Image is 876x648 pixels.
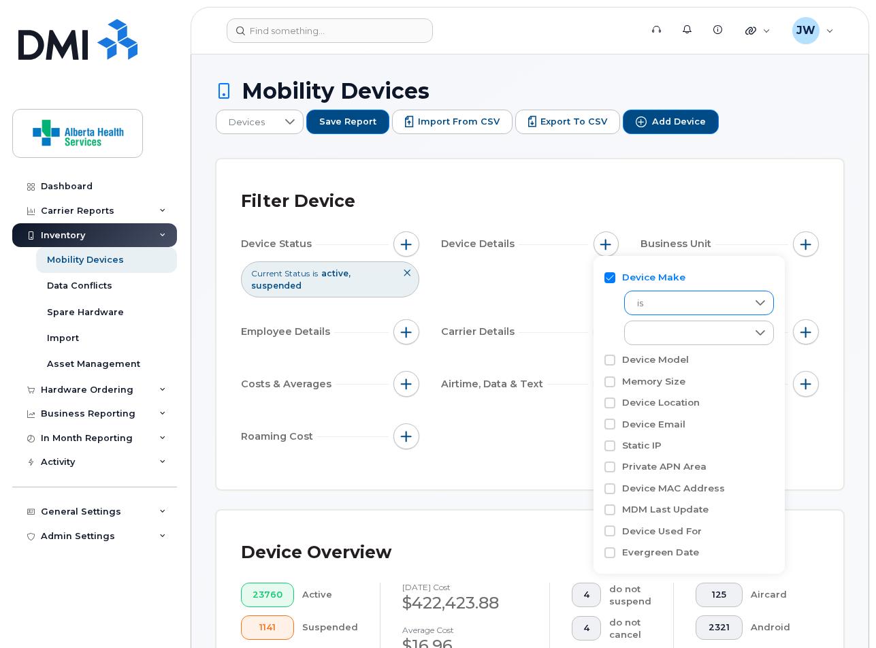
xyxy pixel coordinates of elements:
[515,110,621,134] button: Export to CSV
[418,116,500,128] span: Import from CSV
[696,583,743,607] button: 125
[540,116,607,128] span: Export to CSV
[302,615,358,640] div: Suspended
[402,592,528,615] div: $422,423.88
[392,110,513,134] button: Import from CSV
[625,291,747,316] span: is
[622,482,725,495] label: Device MAC Address
[640,237,715,251] span: Business Unit
[622,525,702,538] label: Device Used For
[251,280,302,291] span: suspended
[241,535,391,570] div: Device Overview
[572,583,601,607] button: 4
[609,583,651,608] div: do not suspend
[312,268,318,279] span: is
[622,546,699,559] label: Evergreen Date
[441,325,519,339] span: Carrier Details
[623,110,719,134] button: Add Device
[241,325,334,339] span: Employee Details
[622,418,685,431] label: Device Email
[241,377,336,391] span: Costs & Averages
[251,268,310,279] span: Current Status
[241,583,294,607] button: 23760
[622,460,707,473] label: Private APN Area
[622,353,689,366] label: Device Model
[652,116,706,128] span: Add Device
[622,439,662,452] label: Static IP
[583,589,589,600] span: 4
[707,589,731,600] span: 125
[622,375,685,388] label: Memory Size
[253,622,282,633] span: 1141
[696,615,743,640] button: 2321
[707,622,731,633] span: 2321
[441,377,547,391] span: Airtime, Data & Text
[572,616,601,641] button: 4
[441,237,519,251] span: Device Details
[622,271,685,284] label: Device Make
[622,503,709,516] label: MDM Last Update
[319,116,376,128] span: Save Report
[253,589,282,600] span: 23760
[302,583,358,607] div: Active
[751,583,846,607] div: Aircard
[242,79,429,103] span: Mobility Devices
[609,616,651,641] div: do not cancel
[241,430,317,444] span: Roaming Cost
[751,615,846,640] div: Android
[402,626,528,634] h4: Average cost
[321,268,351,278] span: active
[216,110,277,135] span: Devices
[306,110,389,134] button: Save Report
[241,184,355,219] div: Filter Device
[402,583,528,592] h4: [DATE] cost
[583,623,589,634] span: 4
[622,396,700,409] label: Device Location
[241,615,294,640] button: 1141
[241,237,316,251] span: Device Status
